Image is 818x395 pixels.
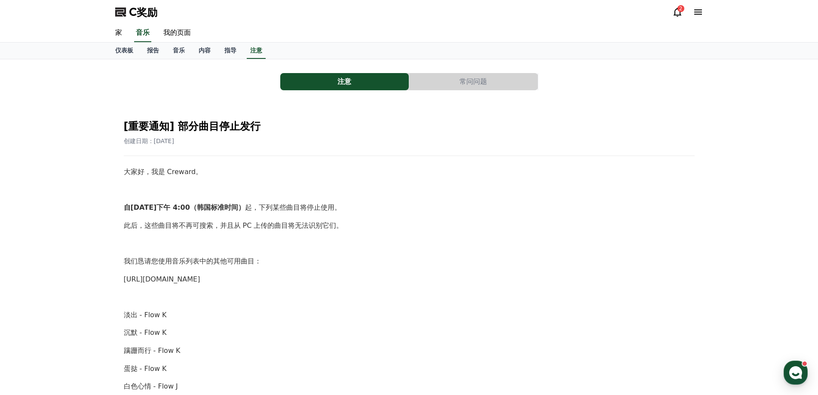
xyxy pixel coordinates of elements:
[124,382,178,390] font: 白色心情 - Flow J
[115,28,122,37] font: 家
[218,43,243,59] a: 指导
[245,203,252,211] font: 起
[460,77,487,86] font: 常问问题
[250,47,262,54] font: 注意
[124,257,261,265] font: 我们恳请您使用音乐列表中的其他可用曲目：
[108,24,129,42] a: 家
[409,73,538,90] a: 常问问题
[124,311,167,319] font: 淡出 - Flow K
[124,364,167,373] font: 蛋挞 - Flow K
[166,43,192,59] a: 音乐
[124,168,203,176] font: 大家好，我是 Creward。
[124,221,343,230] font: 此后，这些曲目将不再可搜索，并且从 PC 上传的曲目将无法识别它们。
[199,47,211,54] font: 内容
[124,275,200,283] a: [URL][DOMAIN_NAME]
[163,28,191,37] font: 我的页面
[280,73,409,90] button: 注意
[252,203,341,211] font: ，下列某些曲目将停止使用。
[679,6,683,12] font: 2
[192,43,218,59] a: 内容
[134,24,151,42] a: 音乐
[124,346,181,355] font: 蹒跚而行 - Flow K
[124,328,167,337] font: 沉默 - Flow K
[140,43,166,59] a: 报告
[147,47,159,54] font: 报告
[124,203,245,211] font: 自[DATE]下午 4:00（韩国标准时间）
[173,47,185,54] font: 音乐
[124,138,174,144] font: 创建日期：[DATE]
[129,6,157,18] font: C奖励
[337,77,351,86] font: 注意
[115,47,133,54] font: 仪表板
[136,28,150,37] font: 音乐
[247,43,266,59] a: 注意
[115,5,157,19] a: C奖励
[224,47,236,54] font: 指导
[409,73,538,90] button: 常问问题
[124,120,260,132] font: [重要通知] 部分曲目停止发行
[156,24,198,42] a: 我的页面
[672,7,683,17] a: 2
[108,43,140,59] a: 仪表板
